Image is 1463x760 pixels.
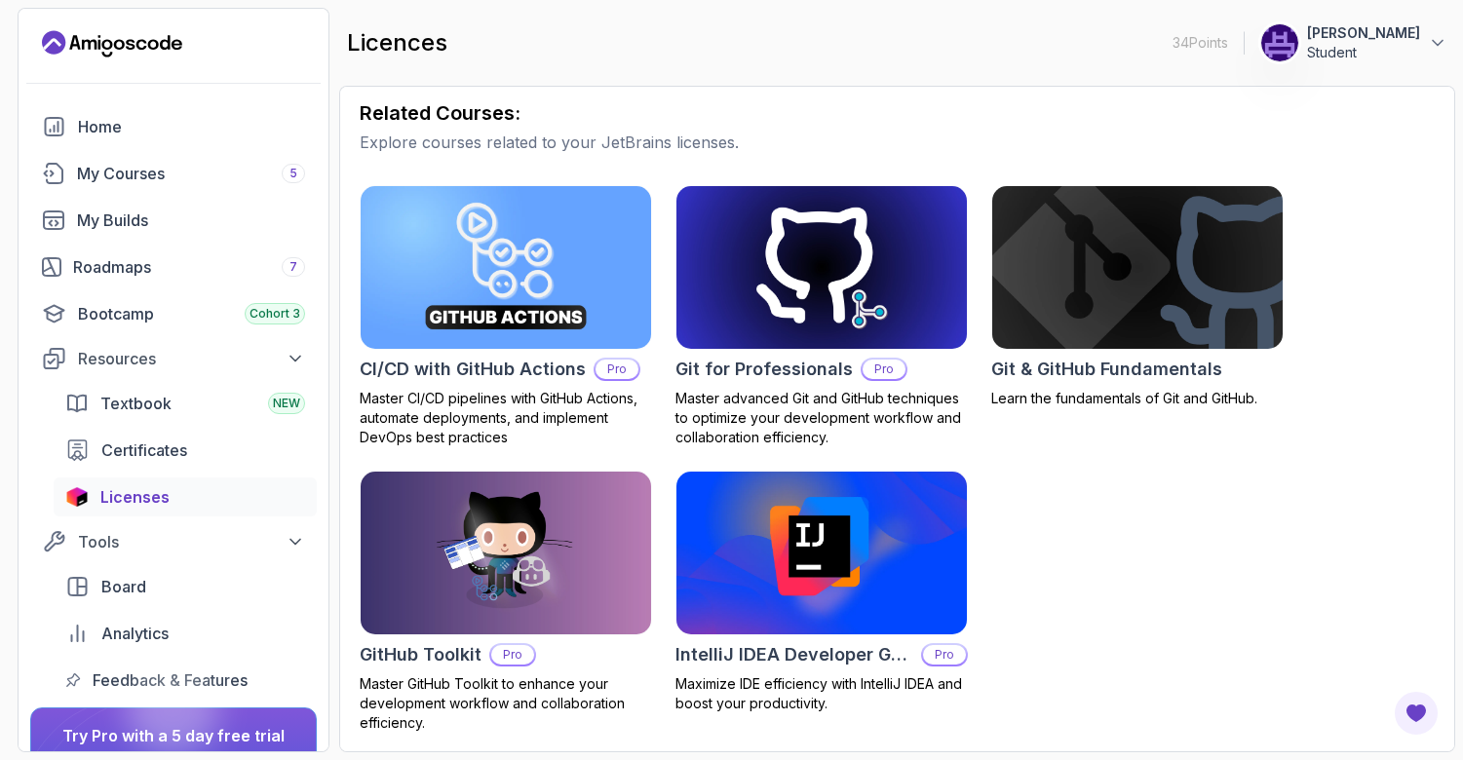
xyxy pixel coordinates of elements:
div: Bootcamp [78,302,305,325]
a: Landing page [42,28,182,59]
img: jetbrains icon [65,487,89,507]
img: Git for Professionals card [676,186,967,349]
div: My Courses [77,162,305,185]
span: Textbook [100,392,172,415]
p: [PERSON_NAME] [1307,23,1420,43]
div: Tools [78,530,305,553]
div: Resources [78,347,305,370]
a: builds [30,201,317,240]
p: Learn the fundamentals of Git and GitHub. [991,389,1284,408]
a: home [30,107,317,146]
h2: Git for Professionals [675,356,853,383]
h2: CI/CD with GitHub Actions [360,356,586,383]
p: Explore courses related to your JetBrains licenses. [360,131,1435,154]
img: user profile image [1261,24,1298,61]
button: user profile image[PERSON_NAME]Student [1260,23,1447,62]
a: Git & GitHub Fundamentals cardGit & GitHub FundamentalsLearn the fundamentals of Git and GitHub. [991,185,1284,408]
a: IntelliJ IDEA Developer Guide cardIntelliJ IDEA Developer GuideProMaximize IDE efficiency with In... [675,471,968,713]
a: licenses [54,477,317,516]
span: 7 [289,259,297,275]
span: Feedback & Features [93,668,248,692]
p: Master CI/CD pipelines with GitHub Actions, automate deployments, and implement DevOps best pract... [360,389,652,447]
span: NEW [273,396,300,411]
img: Git & GitHub Fundamentals card [992,186,1283,349]
span: Analytics [101,622,169,645]
a: bootcamp [30,294,317,333]
div: Home [78,115,305,138]
a: roadmaps [30,247,317,286]
a: certificates [54,431,317,470]
h2: licences [347,27,447,58]
img: IntelliJ IDEA Developer Guide card [676,472,967,634]
h3: Related Courses: [360,99,1435,127]
h2: IntelliJ IDEA Developer Guide [675,641,913,668]
p: Pro [491,645,534,665]
div: Roadmaps [73,255,305,279]
span: 5 [289,166,297,181]
p: Pro [923,645,966,665]
h2: Git & GitHub Fundamentals [991,356,1222,383]
img: CI/CD with GitHub Actions card [361,186,651,349]
a: textbook [54,384,317,423]
a: CI/CD with GitHub Actions cardCI/CD with GitHub ActionsProMaster CI/CD pipelines with GitHub Acti... [360,185,652,447]
span: Board [101,575,146,598]
div: My Builds [77,209,305,232]
span: Licenses [100,485,170,509]
button: Resources [30,341,317,376]
a: GitHub Toolkit cardGitHub ToolkitProMaster GitHub Toolkit to enhance your development workflow an... [360,471,652,733]
a: courses [30,154,317,193]
img: GitHub Toolkit card [361,472,651,634]
p: Maximize IDE efficiency with IntelliJ IDEA and boost your productivity. [675,674,968,713]
span: Cohort 3 [250,306,300,322]
span: Certificates [101,438,187,462]
p: Pro [596,360,638,379]
a: analytics [54,614,317,653]
h2: GitHub Toolkit [360,641,481,668]
a: board [54,567,317,606]
p: Master GitHub Toolkit to enhance your development workflow and collaboration efficiency. [360,674,652,733]
p: 34 Points [1173,33,1228,53]
p: Student [1307,43,1420,62]
p: Master advanced Git and GitHub techniques to optimize your development workflow and collaboration... [675,389,968,447]
button: Open Feedback Button [1393,690,1440,737]
p: Pro [863,360,905,379]
a: Git for Professionals cardGit for ProfessionalsProMaster advanced Git and GitHub techniques to op... [675,185,968,447]
button: Tools [30,524,317,559]
a: feedback [54,661,317,700]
